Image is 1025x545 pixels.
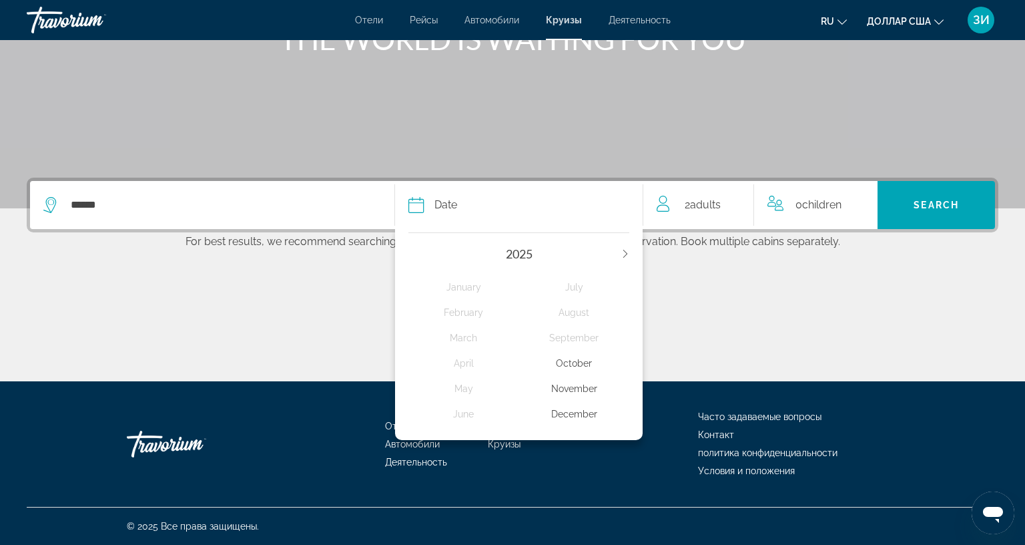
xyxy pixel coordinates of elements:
button: Search [878,181,995,229]
button: Select november 2025 [519,376,629,401]
button: Select june 2025 [408,401,519,427]
a: Рейсы [410,15,438,25]
a: Деятельность [609,15,671,25]
span: 2 [685,196,721,214]
iframe: Кнопка запуска окна обмена сообщениями [972,492,1014,534]
font: ru [821,16,834,27]
button: Select october 2025 [519,351,629,376]
button: Select january 2025 [408,275,519,300]
button: Select december 2025 [519,401,629,427]
button: Previous year [408,249,416,258]
button: Select september 2025 [519,325,629,351]
span: Search [914,200,959,210]
button: Select february 2025 [408,300,519,325]
button: Travelers: 2 adults, 0 children [643,181,878,229]
button: Select cruise date [408,181,629,229]
span: Date [434,196,457,214]
font: ЗИ [973,13,990,27]
button: Next year [621,249,629,258]
a: Контакт [698,429,734,440]
a: Часто задаваемые вопросы [698,411,821,422]
a: Условия и положения [698,466,795,476]
a: Автомобили [464,15,519,25]
button: Select april 2025 [408,351,519,376]
button: Меню пользователя [964,6,998,34]
button: Select july 2025 [519,275,629,300]
span: 2025 [506,246,533,261]
div: Date picker [395,226,643,440]
button: Изменить валюту [867,11,944,31]
div: Search widget [30,181,995,229]
a: Деятельность [385,457,447,468]
button: Select august 2025 [519,300,629,325]
span: Adults [690,198,721,211]
a: политика конфиденциальности [698,447,837,458]
div: December [519,402,629,426]
div: October [519,351,629,375]
button: Select may 2025 [408,376,519,401]
div: November [519,377,629,401]
font: © 2025 Все права защищены. [127,521,259,532]
font: доллар США [867,16,931,27]
a: Круизы [546,15,582,25]
button: Изменить язык [821,11,847,31]
a: Иди домой [127,424,260,464]
span: Children [802,198,841,211]
input: Select cruise destination [69,195,374,215]
a: Травориум [27,3,160,37]
a: Автомобили [385,439,440,449]
p: For best results, we recommend searching for a maximum of 4 occupants at a time, per reservation.... [27,232,998,248]
a: Круизы [488,439,521,449]
span: 0 [795,196,841,214]
a: Отели [385,421,413,431]
a: Отели [355,15,383,25]
button: Select march 2025 [408,325,519,351]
